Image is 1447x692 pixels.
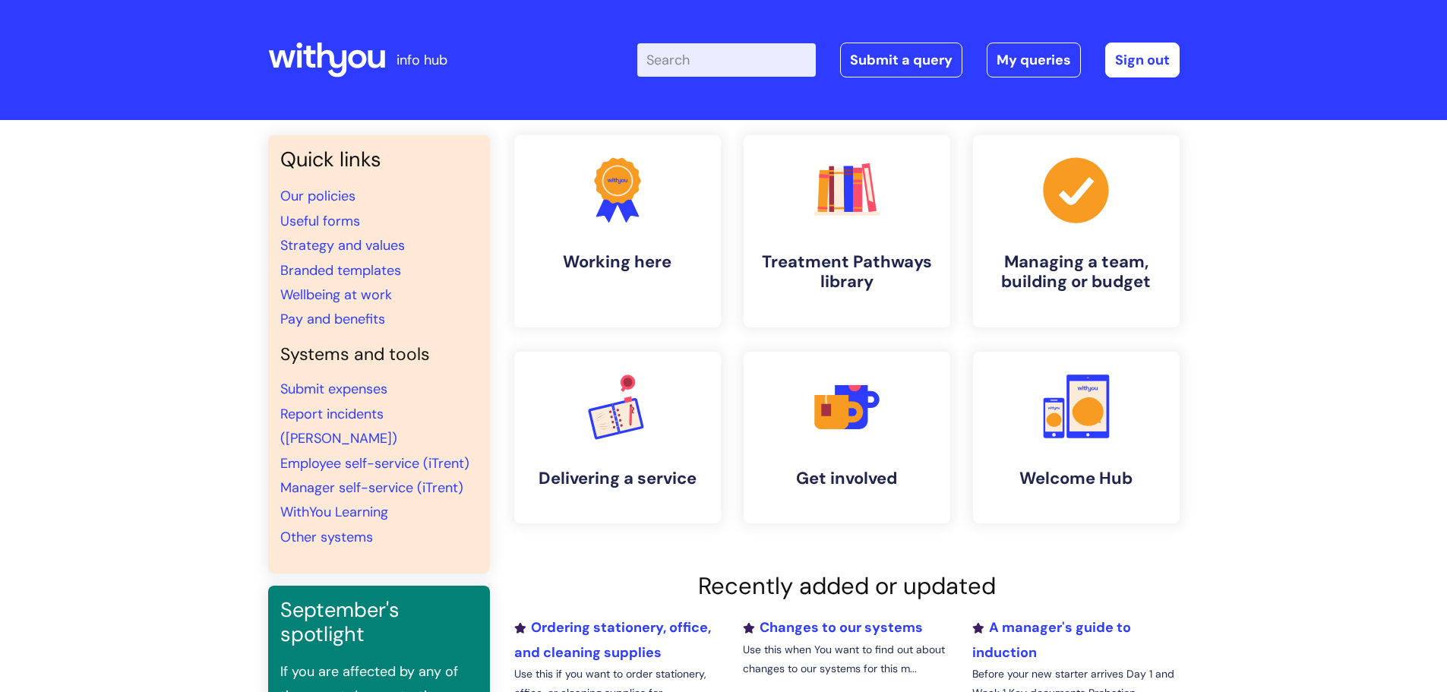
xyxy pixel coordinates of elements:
[280,380,387,398] a: Submit expenses
[526,252,709,272] h4: Working here
[1105,43,1180,77] a: Sign out
[526,469,709,488] h4: Delivering a service
[280,261,401,280] a: Branded templates
[985,252,1167,292] h4: Managing a team, building or budget
[637,43,1180,77] div: | -
[280,503,388,521] a: WithYou Learning
[744,135,950,327] a: Treatment Pathways library
[973,352,1180,523] a: Welcome Hub
[280,212,360,230] a: Useful forms
[280,479,463,497] a: Manager self-service (iTrent)
[280,286,392,304] a: Wellbeing at work
[756,252,938,292] h4: Treatment Pathways library
[514,352,721,523] a: Delivering a service
[744,352,950,523] a: Get involved
[840,43,962,77] a: Submit a query
[280,405,397,447] a: Report incidents ([PERSON_NAME])
[280,454,469,472] a: Employee self-service (iTrent)
[743,618,923,637] a: Changes to our systems
[987,43,1081,77] a: My queries
[637,43,816,77] input: Search
[280,598,478,647] h3: September's spotlight
[280,344,478,365] h4: Systems and tools
[397,48,447,72] p: info hub
[985,469,1167,488] h4: Welcome Hub
[756,469,938,488] h4: Get involved
[280,236,405,254] a: Strategy and values
[972,618,1131,661] a: A manager's guide to induction
[280,310,385,328] a: Pay and benefits
[514,618,711,661] a: Ordering stationery, office, and cleaning supplies
[514,135,721,327] a: Working here
[973,135,1180,327] a: Managing a team, building or budget
[514,572,1180,600] h2: Recently added or updated
[280,528,373,546] a: Other systems
[743,640,949,678] p: Use this when You want to find out about changes to our systems for this m...
[280,187,355,205] a: Our policies
[280,147,478,172] h3: Quick links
